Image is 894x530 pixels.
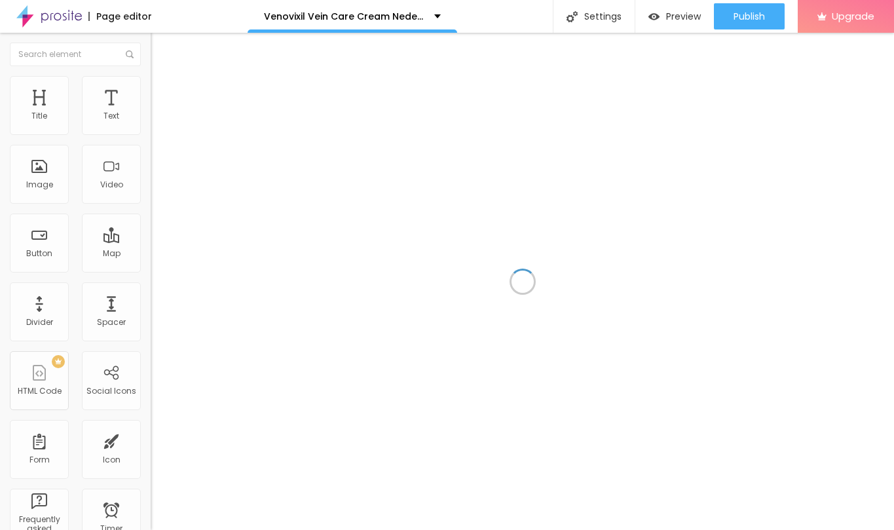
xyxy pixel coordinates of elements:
button: Publish [714,3,785,29]
div: Icon [103,455,121,464]
div: Form [29,455,50,464]
span: Upgrade [832,10,874,22]
div: Video [100,180,123,189]
span: Preview [666,11,701,22]
div: HTML Code [18,387,62,396]
button: Preview [635,3,714,29]
img: view-1.svg [648,11,660,22]
div: Button [26,249,52,258]
div: Page editor [88,12,152,21]
div: Spacer [97,318,126,327]
div: Divider [26,318,53,327]
div: Image [26,180,53,189]
img: Icone [126,50,134,58]
div: Map [103,249,121,258]
input: Search element [10,43,141,66]
div: Social Icons [86,387,136,396]
div: Title [31,111,47,121]
div: Text [103,111,119,121]
p: Venovixil Vein Care Cream Nederland [264,12,424,21]
span: Publish [734,11,765,22]
img: Icone [567,11,578,22]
